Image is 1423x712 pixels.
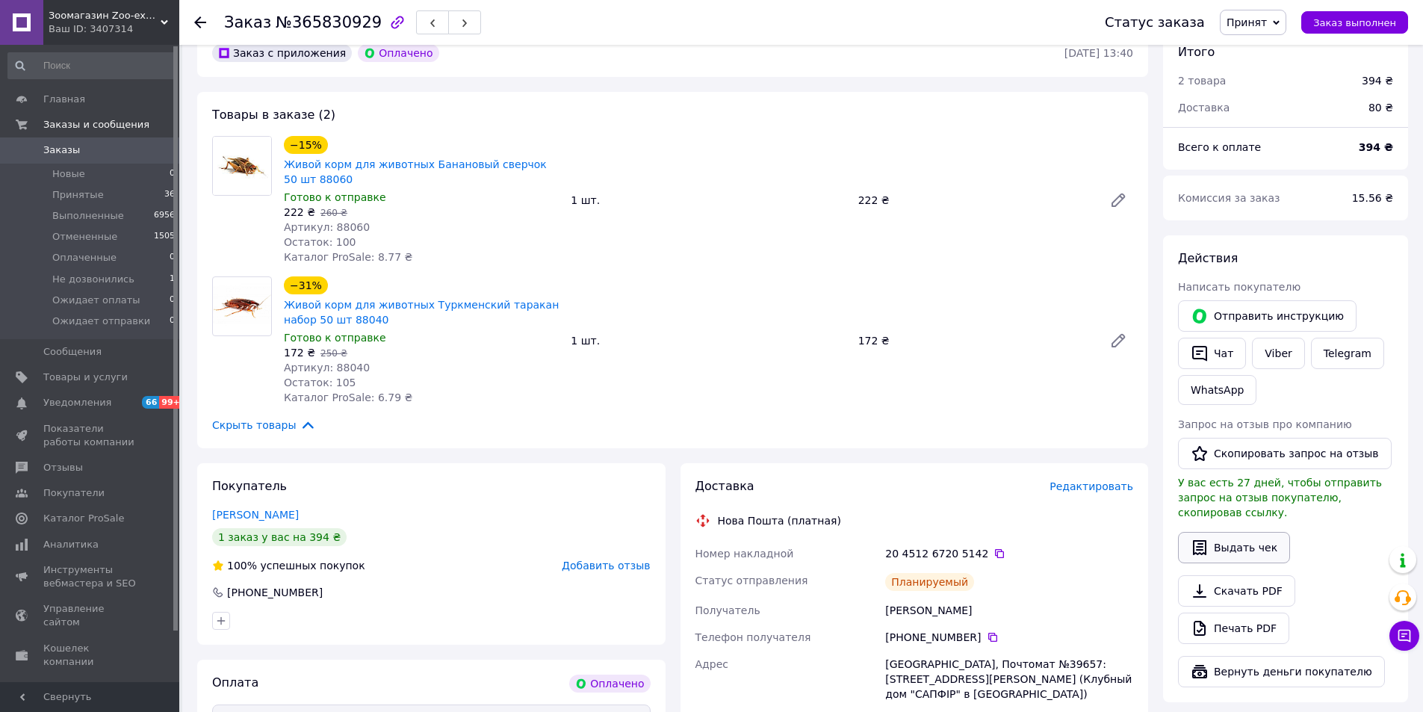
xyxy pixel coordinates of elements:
a: Живой корм для животных Банановый сверчок 50 шт 88060 [284,158,547,185]
div: 394 ₴ [1362,73,1393,88]
a: Редактировать [1103,326,1133,356]
span: Каталог ProSale: 8.77 ₴ [284,251,412,263]
button: Чат с покупателем [1389,621,1419,651]
span: Инструменты вебмастера и SEO [43,563,138,590]
button: Отправить инструкцию [1178,300,1357,332]
div: 80 ₴ [1360,91,1402,124]
span: Заказ [224,13,271,31]
div: −15% [284,136,328,154]
a: Скачать PDF [1178,575,1295,607]
div: Заказ с приложения [212,44,352,62]
span: Аналитика [43,538,99,551]
span: Уведомления [43,396,111,409]
span: Готово к отправке [284,191,386,203]
img: Живой корм для животных Туркменский таракан набор 50 шт 88040 [213,283,271,329]
a: [PERSON_NAME] [212,509,299,521]
span: Написать покупателю [1178,281,1300,293]
span: Артикул: 88040 [284,362,370,374]
button: Заказ выполнен [1301,11,1408,34]
span: Скрыть товары [212,417,316,433]
div: Планируемый [885,573,974,591]
span: Действия [1178,251,1238,265]
a: Редактировать [1103,185,1133,215]
span: Зоомагазин Zoo-expert. Быстрая отправка. [49,9,161,22]
div: 222 ₴ [852,190,1097,211]
span: №365830929 [276,13,382,31]
div: успешных покупок [212,558,365,573]
span: 260 ₴ [320,208,347,218]
span: 2 товара [1178,75,1226,87]
span: 172 ₴ [284,347,315,359]
span: Ожидает оплаты [52,294,140,307]
div: 172 ₴ [852,330,1097,351]
span: 6956 [154,209,175,223]
span: Телефон получателя [695,631,811,643]
span: Новые [52,167,85,181]
span: Товары в заказе (2) [212,108,335,122]
span: 222 ₴ [284,206,315,218]
time: [DATE] 13:40 [1064,47,1133,59]
div: Ваш ID: 3407314 [49,22,179,36]
span: Добавить отзыв [562,560,650,572]
span: Номер накладной [695,548,794,560]
div: Статус заказа [1105,15,1205,30]
img: Живой корм для животных Банановый сверчок 50 шт 88060 [213,137,271,195]
span: 0 [170,251,175,264]
span: Показатели работы компании [43,422,138,449]
a: WhatsApp [1178,375,1256,405]
a: Печать PDF [1178,613,1289,644]
span: Получатель [695,604,760,616]
span: Статус отправления [695,575,808,586]
input: Поиск [7,52,176,79]
span: Артикул: 88060 [284,221,370,233]
span: Оплаченные [52,251,117,264]
span: Маркет [43,681,81,694]
span: Выполненные [52,209,124,223]
span: Отмененные [52,230,117,244]
span: 1505 [154,230,175,244]
span: У вас есть 27 дней, чтобы отправить запрос на отзыв покупателю, скопировав ссылку. [1178,477,1382,518]
span: 250 ₴ [320,348,347,359]
span: 66 [142,396,159,409]
span: Готово к отправке [284,332,386,344]
span: Покупатель [212,479,287,493]
button: Чат [1178,338,1246,369]
span: Заказы [43,143,80,157]
span: Принят [1227,16,1267,28]
span: 15.56 ₴ [1352,192,1393,204]
span: Редактировать [1050,480,1133,492]
button: Выдать чек [1178,532,1290,563]
button: Вернуть деньги покупателю [1178,656,1385,687]
span: Не дозвонились [52,273,134,286]
span: 36 [164,188,175,202]
span: 99+ [159,396,184,409]
span: Доставка [695,479,754,493]
button: Скопировать запрос на отзыв [1178,438,1392,469]
div: Нова Пошта (платная) [714,513,845,528]
a: Живой корм для животных Туркменский таракан набор 50 шт 88040 [284,299,559,326]
div: [PHONE_NUMBER] [885,630,1133,645]
div: Вернуться назад [194,15,206,30]
span: 1 [170,273,175,286]
span: Главная [43,93,85,106]
span: Кошелек компании [43,642,138,669]
div: 1 шт. [565,190,852,211]
span: 100% [227,560,257,572]
span: Доставка [1178,102,1230,114]
div: 20 4512 6720 5142 [885,546,1133,561]
span: Каталог ProSale [43,512,124,525]
span: Комиссия за заказ [1178,192,1280,204]
div: −31% [284,276,328,294]
div: Оплачено [358,44,438,62]
span: Управление сайтом [43,602,138,629]
span: 0 [170,294,175,307]
a: Viber [1252,338,1304,369]
b: 394 ₴ [1359,141,1393,153]
div: 1 заказ у вас на 394 ₴ [212,528,347,546]
span: Остаток: 105 [284,377,356,388]
span: Сообщения [43,345,102,359]
span: Принятые [52,188,104,202]
span: Отзывы [43,461,83,474]
span: Запрос на отзыв про компанию [1178,418,1352,430]
div: Оплачено [569,675,650,693]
